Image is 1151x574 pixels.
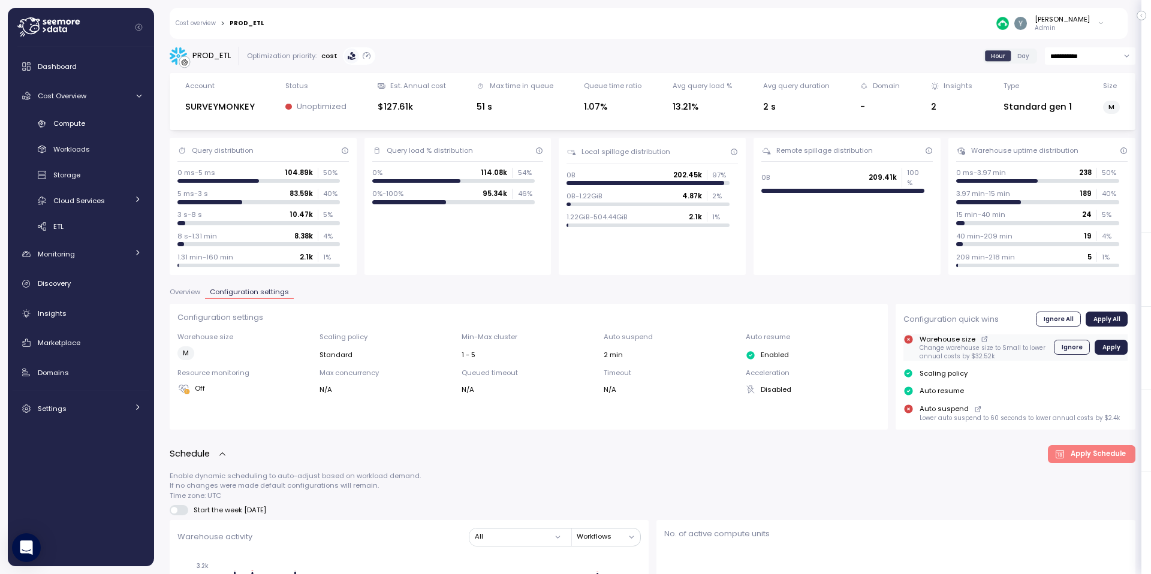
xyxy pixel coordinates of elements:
div: Insights [944,81,972,90]
p: 97 % [712,170,729,180]
p: 40 % [323,189,340,198]
div: Standard gen 1 [1004,100,1072,114]
p: 1 % [323,252,340,262]
p: 238 [1079,168,1092,177]
button: All [469,528,567,546]
p: 46 % [518,189,535,198]
div: Disabled [746,385,880,394]
div: 51 s [477,100,553,114]
p: 0B [761,173,770,182]
div: Type [1004,81,1019,90]
p: Scaling policy [320,332,454,342]
div: PROD_ETL [192,50,231,62]
span: Settings [38,404,67,413]
a: Cost overview [176,20,216,26]
p: Auto resume [920,386,964,395]
span: Storage [53,170,80,180]
div: Queue time ratio [584,81,641,90]
span: Marketplace [38,338,80,348]
div: 13.21% [673,100,732,114]
p: 209.41k [869,173,897,182]
p: 2.1k [300,252,313,262]
div: N/A [320,385,454,394]
button: Schedule [170,447,227,461]
div: Avg query load % [673,81,732,90]
span: Insights [38,309,67,318]
div: Status [285,81,308,90]
span: Configuration settings [210,289,289,295]
span: Dashboard [38,62,77,71]
button: Ignore [1054,340,1090,354]
tspan: 3.2k [197,562,209,570]
span: Day [1017,52,1029,61]
p: 10.47k [290,210,313,219]
a: Dashboard [13,55,149,78]
a: Cost Overview [13,84,149,108]
p: 3.97 min-15 min [956,189,1010,198]
span: ETL [53,222,64,231]
a: ETL [13,216,149,236]
div: Domain [873,81,900,90]
p: 3 s-8 s [177,210,202,219]
div: Enabled [746,350,880,359]
span: Discovery [38,279,71,288]
p: 8.38k [294,231,313,241]
div: Query load % distribution [387,146,473,155]
span: Ignore All [1044,312,1074,325]
p: 209 min-218 min [956,252,1015,262]
div: > [221,20,225,28]
span: Monitoring [38,249,75,259]
img: ACg8ocKvqwnLMA34EL5-0z6HW-15kcrLxT5Mmx2M21tMPLYJnykyAQ=s96-c [1014,17,1027,29]
p: 0 ms-5 ms [177,168,215,177]
p: 15 min-40 min [956,210,1005,219]
div: N/A [462,385,596,394]
a: Storage [13,165,149,185]
div: Open Intercom Messenger [12,533,41,562]
a: Insights [13,301,149,325]
p: 189 [1080,189,1092,198]
div: Max time in queue [490,81,553,90]
button: Apply [1095,340,1128,354]
p: Acceleration [746,368,880,377]
div: Standard [320,350,454,359]
div: Account [185,81,215,90]
p: Admin [1035,24,1090,32]
p: 0% [372,168,382,177]
p: 95.34k [483,189,507,198]
span: Start the week [DATE] [188,505,267,515]
a: Domains [13,361,149,385]
p: 2 % [712,191,729,201]
div: Off [177,383,312,395]
p: 0 ms-3.97 min [956,168,1006,177]
div: 1 - 5 [462,350,596,359]
p: 19 [1084,231,1092,241]
div: Warehouse uptime distribution [971,146,1078,155]
p: 100 % [907,168,924,188]
p: 54 % [518,168,535,177]
p: 40 min-209 min [956,231,1013,241]
p: Resource monitoring [177,368,312,377]
div: Avg query duration [763,81,830,90]
span: Workloads [53,144,90,154]
a: Cloud Services [13,191,149,210]
div: 2 min [604,350,738,359]
span: Domains [38,368,69,377]
p: 4 % [1102,231,1119,241]
div: [PERSON_NAME] [1035,14,1090,24]
div: 2 [931,100,972,114]
span: Cloud Services [53,196,105,206]
p: Configuration settings [177,312,881,324]
a: Monitoring [13,242,149,266]
span: Apply Schedule [1071,446,1126,462]
span: Cost Overview [38,91,86,101]
button: Workflows [577,528,640,546]
div: $127.61k [378,100,446,114]
p: 1.22GiB-504.44GiB [567,212,628,222]
p: Auto suspend [604,332,738,342]
div: PROD_ETL [230,20,264,26]
button: Collapse navigation [131,23,146,32]
span: M [183,347,189,359]
div: SURVEYMONKEY [185,100,255,114]
p: 4.87k [682,191,702,201]
p: 24 [1082,210,1092,219]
